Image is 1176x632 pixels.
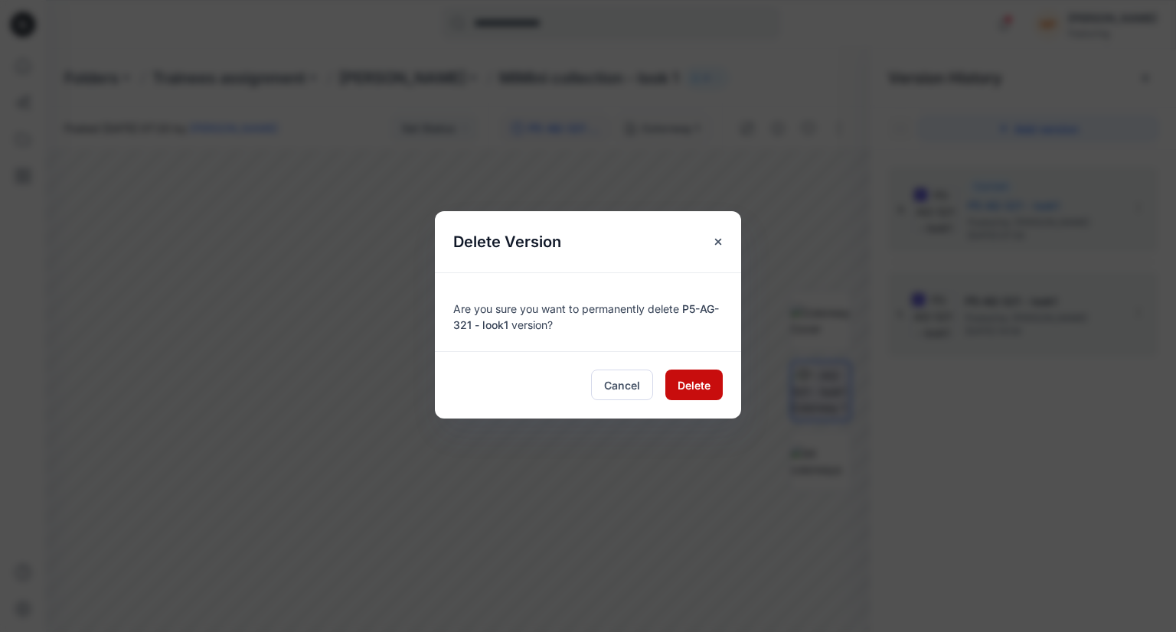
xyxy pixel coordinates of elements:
[678,377,710,393] span: Delete
[704,228,732,256] button: Close
[453,302,719,331] span: P5-AG-321 - look1
[604,377,640,393] span: Cancel
[435,211,580,272] h5: Delete Version
[591,370,653,400] button: Cancel
[665,370,723,400] button: Delete
[453,292,723,333] div: Are you sure you want to permanently delete version?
